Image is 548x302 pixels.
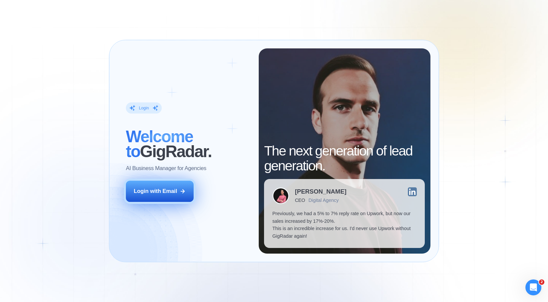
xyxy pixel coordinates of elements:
[264,144,425,174] h2: The next generation of lead generation.
[126,127,193,160] span: Welcome to
[126,164,206,172] p: AI Business Manager for Agencies
[295,198,305,203] div: CEO
[309,198,339,203] div: Digital Agency
[272,210,417,240] p: Previously, we had a 5% to 7% reply rate on Upwork, but now our sales increased by 17%-20%. This ...
[525,279,541,295] iframe: Intercom live chat
[139,105,149,111] div: Login
[126,129,250,159] h2: ‍ GigRadar.
[539,279,544,285] span: 2
[134,187,177,195] div: Login with Email
[126,181,194,202] button: Login with Email
[295,189,346,195] div: [PERSON_NAME]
